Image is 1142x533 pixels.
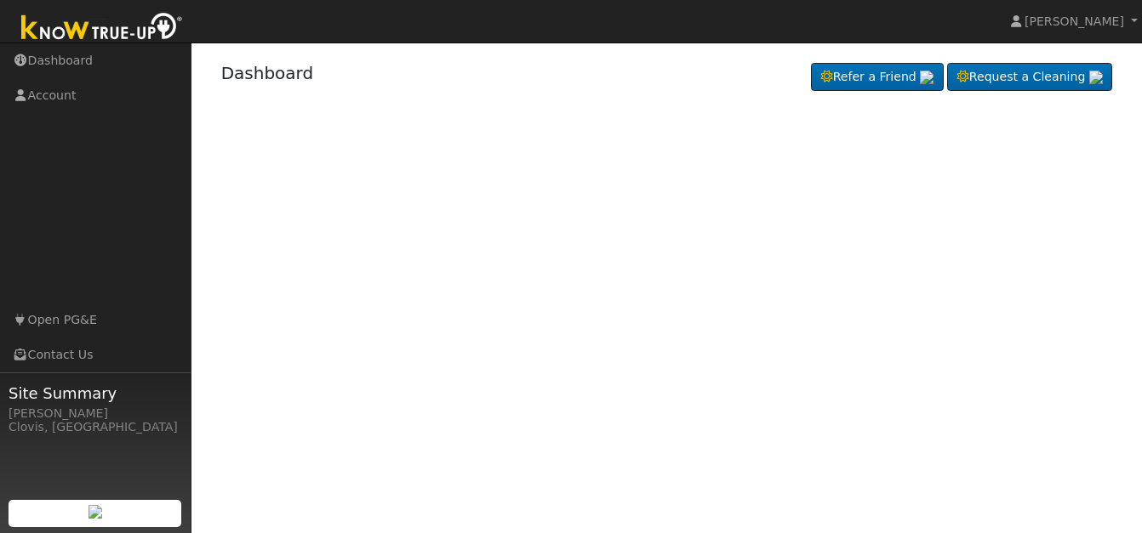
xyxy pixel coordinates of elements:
[1089,71,1103,84] img: retrieve
[920,71,934,84] img: retrieve
[947,63,1112,92] a: Request a Cleaning
[89,505,102,519] img: retrieve
[1025,14,1124,28] span: [PERSON_NAME]
[9,382,182,405] span: Site Summary
[13,9,191,48] img: Know True-Up
[221,63,314,83] a: Dashboard
[9,405,182,422] div: [PERSON_NAME]
[9,418,182,436] div: Clovis, [GEOGRAPHIC_DATA]
[811,63,944,92] a: Refer a Friend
